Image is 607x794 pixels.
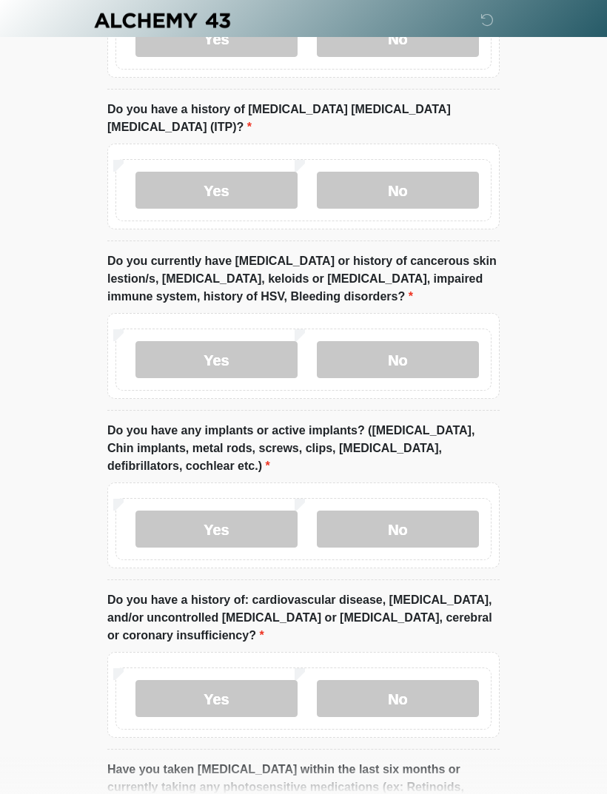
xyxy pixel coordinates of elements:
[317,341,479,378] label: No
[135,511,298,548] label: Yes
[107,422,500,475] label: Do you have any implants or active implants? ([MEDICAL_DATA], Chin implants, metal rods, screws, ...
[107,252,500,306] label: Do you currently have [MEDICAL_DATA] or history of cancerous skin lestion/s, [MEDICAL_DATA], kelo...
[107,101,500,136] label: Do you have a history of [MEDICAL_DATA] [MEDICAL_DATA] [MEDICAL_DATA] (ITP)?
[317,172,479,209] label: No
[317,511,479,548] label: No
[107,591,500,645] label: Do you have a history of: cardiovascular disease, [MEDICAL_DATA], and/or uncontrolled [MEDICAL_DA...
[135,172,298,209] label: Yes
[135,341,298,378] label: Yes
[93,11,232,30] img: Alchemy 43 Logo
[135,680,298,717] label: Yes
[317,680,479,717] label: No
